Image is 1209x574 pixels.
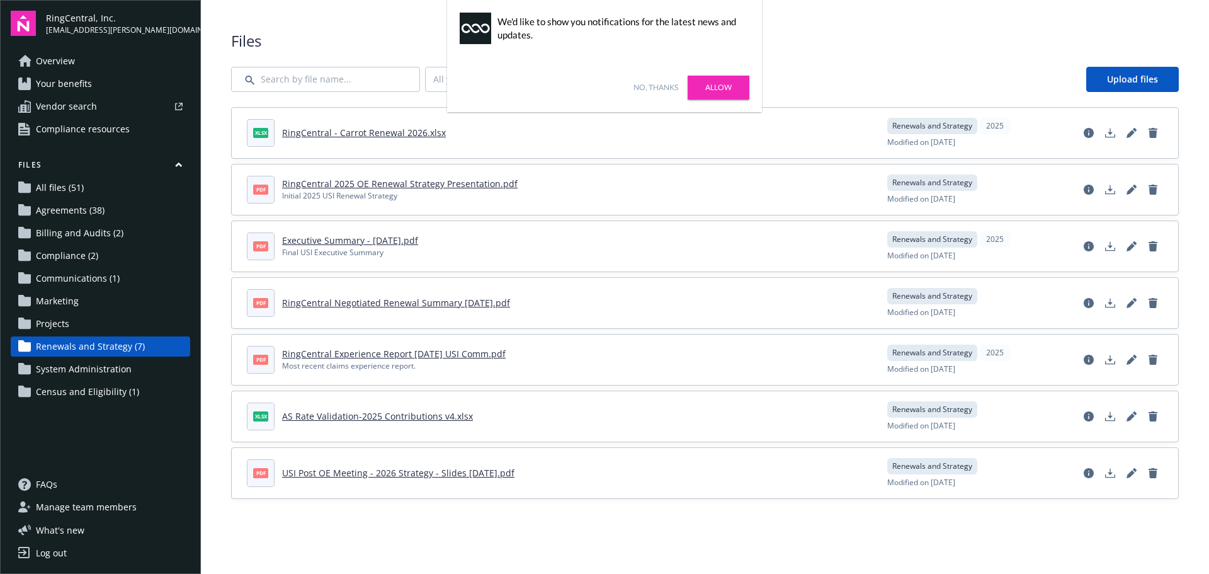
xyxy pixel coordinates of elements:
span: Census and Eligibility (1) [36,382,139,402]
a: Delete document [1143,350,1163,370]
span: pdf [253,298,268,307]
span: What ' s new [36,524,84,537]
a: Communications (1) [11,268,190,289]
a: View file details [1079,293,1099,313]
a: All files (51) [11,178,190,198]
span: Renewals and Strategy (7) [36,336,145,357]
a: Renewals and Strategy (7) [11,336,190,357]
a: Download document [1100,463,1120,483]
a: Edit document [1121,463,1142,483]
a: Marketing [11,291,190,311]
a: Overview [11,51,190,71]
a: Download document [1100,123,1120,143]
a: Download document [1100,180,1120,200]
span: Modified on [DATE] [887,137,955,148]
span: Agreements (38) [36,200,105,221]
div: We'd like to show you notifications for the latest news and updates. [497,15,743,42]
a: Manage team members [11,497,190,517]
a: Edit document [1121,293,1142,313]
a: Edit document [1121,236,1142,256]
span: Compliance (2) [36,246,98,266]
a: RingCentral Experience Report [DATE] USI Comm.pdf [282,348,506,360]
span: Manage team members [36,497,137,517]
span: Your benefits [36,74,92,94]
span: Marketing [36,291,79,311]
button: RingCentral, Inc.[EMAIL_ADDRESS][PERSON_NAME][DOMAIN_NAME] [46,11,190,36]
a: Download document [1100,350,1120,370]
div: 2025 [980,345,1010,361]
a: Allow [688,76,749,100]
span: pdf [253,468,268,478]
span: All files (51) [36,178,84,198]
a: FAQs [11,474,190,495]
span: Overview [36,51,75,71]
a: USI Post OE Meeting - 2026 Strategy - Slides [DATE].pdf [282,467,514,479]
a: Download document [1100,236,1120,256]
span: Modified on [DATE] [887,250,955,261]
div: Initial 2025 USI Renewal Strategy [282,190,518,202]
span: Compliance resources [36,119,130,139]
a: Download document [1100,293,1120,313]
a: View file details [1079,236,1099,256]
a: Upload files [1086,67,1179,92]
a: System Administration [11,359,190,379]
span: Modified on [DATE] [887,193,955,205]
a: Edit document [1121,406,1142,427]
input: Search by file name... [231,67,420,92]
span: Renewals and Strategy [892,347,972,359]
span: Renewals and Strategy [892,120,972,132]
span: Files [231,30,1179,52]
span: Communications (1) [36,268,120,289]
a: Edit document [1121,180,1142,200]
span: pdf [253,185,268,194]
span: Renewals and Strategy [892,234,972,245]
span: pdf [253,241,268,251]
a: View file details [1079,123,1099,143]
a: Delete document [1143,463,1163,483]
span: Renewals and Strategy [892,290,972,302]
div: Log out [36,543,67,563]
a: RingCentral 2025 OE Renewal Strategy Presentation.pdf [282,178,518,190]
a: Delete document [1143,406,1163,427]
div: Most recent claims experience report. [282,360,506,372]
a: Vendor search [11,96,190,117]
a: Delete document [1143,180,1163,200]
a: View file details [1079,350,1099,370]
a: RingCentral - Carrot Renewal 2026.xlsx [282,127,446,139]
a: Agreements (38) [11,200,190,221]
a: Download document [1100,406,1120,427]
a: Your benefits [11,74,190,94]
span: pdf [253,355,268,364]
a: RingCentral Negotiated Renewal Summary [DATE].pdf [282,297,510,309]
a: Compliance resources [11,119,190,139]
a: No, thanks [633,82,678,93]
a: Census and Eligibility (1) [11,382,190,402]
button: What's new [11,524,105,537]
a: Delete document [1143,236,1163,256]
div: Final USI Executive Summary [282,247,418,258]
a: Delete document [1143,293,1163,313]
span: xlsx [253,411,268,421]
a: Billing and Audits (2) [11,223,190,243]
span: Vendor search [36,96,97,117]
span: Modified on [DATE] [887,307,955,318]
span: Renewals and Strategy [892,177,972,188]
span: System Administration [36,359,132,379]
button: Files [11,159,190,175]
a: View file details [1079,406,1099,427]
span: Renewals and Strategy [892,404,972,415]
span: Renewals and Strategy [892,461,972,472]
span: Upload files [1107,73,1158,85]
span: Modified on [DATE] [887,364,955,375]
a: Compliance (2) [11,246,190,266]
span: Modified on [DATE] [887,420,955,432]
a: View file details [1079,463,1099,483]
span: Projects [36,314,69,334]
a: Edit document [1121,123,1142,143]
span: Billing and Audits (2) [36,223,123,243]
span: RingCentral, Inc. [46,11,190,25]
span: Modified on [DATE] [887,477,955,488]
img: navigator-logo.svg [11,11,36,36]
a: Projects [11,314,190,334]
a: Delete document [1143,123,1163,143]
